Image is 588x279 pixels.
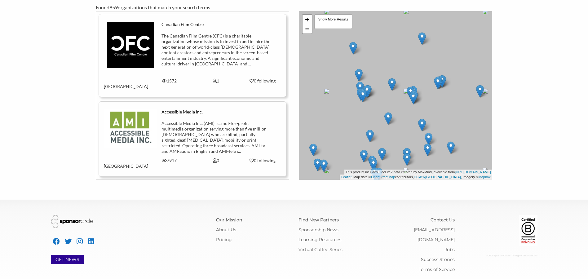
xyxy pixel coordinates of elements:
div: Canadian Film Centre [161,22,270,27]
a: Sponsorship News [298,227,338,232]
div: Accessible Media Inc. (AMI) is a not-for-profit multimedia organization serving more than five mi... [161,121,270,154]
a: Canadian Film Centre The Canadian Film Centre (CFC) is a charitable organization whose mission is... [104,22,281,89]
a: Accessible Media Inc. Accessible Media Inc. (AMI) is a not-for-profit multimedia organization ser... [104,109,281,169]
div: The Canadian Film Centre (CFC) is a charitable organization whose mission is to invest in and ins... [161,33,270,67]
div: Show More Results [314,14,352,29]
div: 7917 [146,158,193,163]
div: This product includes GeoLite2 data created by MaxMind, available from [344,170,492,175]
img: Certified Corporation Pending Logo [519,215,537,246]
a: Mapbox [479,175,491,179]
a: OpenStreetMap [371,175,395,179]
div: 0 [192,158,239,163]
a: Find New Partners [298,217,339,223]
div: 1572 [146,78,193,84]
img: Sponsor Circle Logo [51,215,93,228]
div: 0 following [244,158,281,163]
img: tys7ftntgowgismeyatu [107,22,154,68]
a: About Us [216,227,236,232]
div: Found organizations that match your search terms [96,4,492,11]
a: CC-BY-[GEOGRAPHIC_DATA] [414,175,461,179]
a: [EMAIL_ADDRESS][DOMAIN_NAME] [414,227,455,242]
a: Pricing [216,237,232,242]
a: Success Stories [421,257,455,262]
div: Accessible Media Inc. [161,109,270,115]
div: [GEOGRAPHIC_DATA] [99,78,146,89]
a: Zoom in [303,15,312,24]
a: Terms of Service [419,267,455,272]
div: © 2025 Sponsor Circle - All Rights Reserved [464,251,537,261]
a: Jobs [445,247,455,252]
a: Zoom out [303,24,312,33]
span: C: U: [533,254,537,257]
a: Learning Resources [298,237,341,242]
a: Contact Us [431,217,455,223]
span: 959 [109,4,118,10]
div: | Map data © contributors, , Imagery © [340,175,492,180]
div: 0 following [244,78,281,84]
div: 1 [192,78,239,84]
div: [GEOGRAPHIC_DATA] [99,158,146,169]
a: [URL][DOMAIN_NAME] [455,170,491,174]
a: Our Mission [216,217,242,223]
a: Leaflet [341,175,351,179]
a: GET NEWS [55,257,79,262]
a: Virtual Coffee Series [298,247,343,252]
img: czf03uoqmll8n8ic0zeg [104,109,157,148]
